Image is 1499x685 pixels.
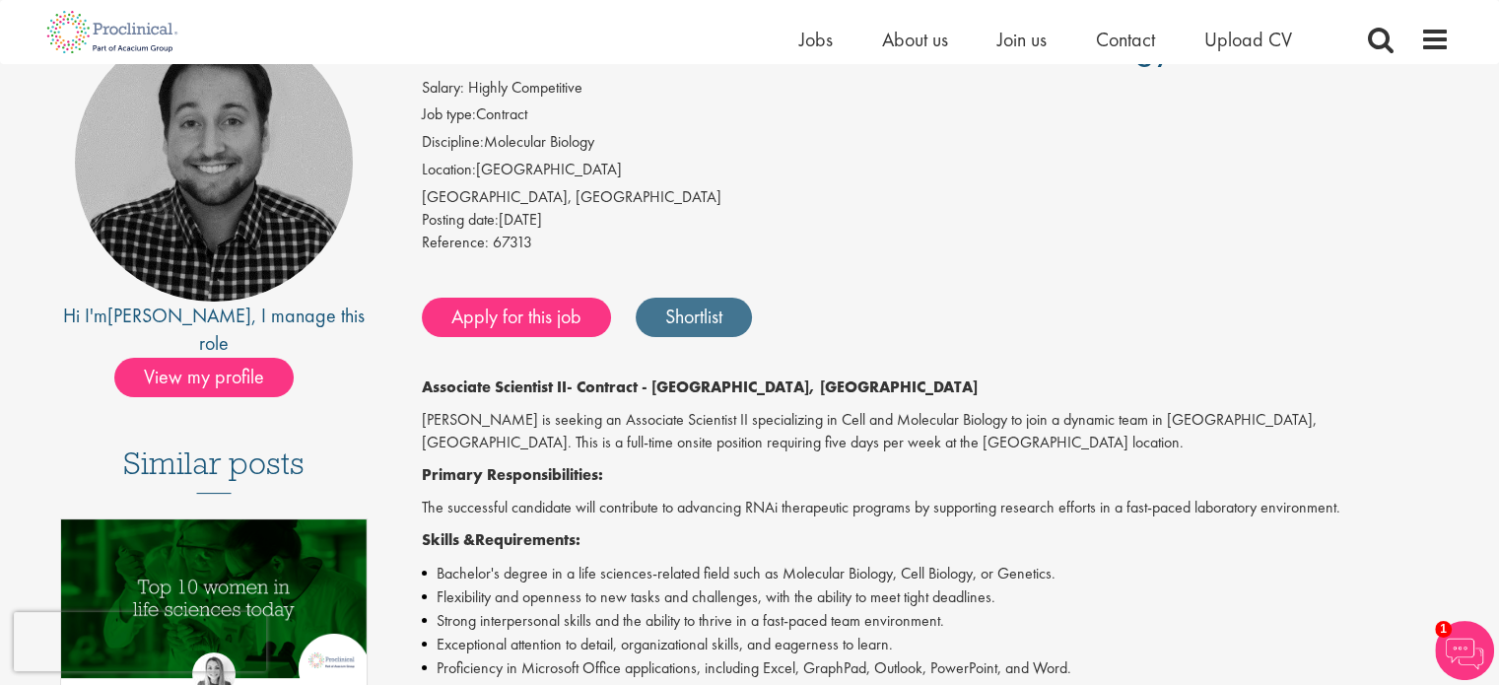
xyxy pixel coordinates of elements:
[422,497,1450,519] p: The successful candidate will contribute to advancing RNAi therapeutic programs by supporting res...
[422,186,1450,209] div: [GEOGRAPHIC_DATA], [GEOGRAPHIC_DATA]
[422,209,1450,232] div: [DATE]
[422,159,1450,186] li: [GEOGRAPHIC_DATA]
[567,377,978,397] strong: - Contract - [GEOGRAPHIC_DATA], [GEOGRAPHIC_DATA]
[882,27,948,52] a: About us
[997,27,1047,52] a: Join us
[1435,621,1452,638] span: 1
[422,633,1450,656] li: Exceptional attention to detail, organizational skills, and eagerness to learn.
[50,302,378,358] div: Hi I'm , I manage this role
[468,77,582,98] span: Highly Competitive
[799,27,833,52] a: Jobs
[422,131,484,154] label: Discipline:
[422,409,1450,454] p: [PERSON_NAME] is seeking an Associate Scientist II specializing in Cell and Molecular Biology to ...
[422,585,1450,609] li: Flexibility and openness to new tasks and challenges, with the ability to meet tight deadlines.
[1435,621,1494,680] img: Chatbot
[422,103,1450,131] li: Contract
[1204,27,1292,52] a: Upload CV
[422,529,475,550] strong: Skills &
[422,103,476,126] label: Job type:
[75,24,353,302] img: imeage of recruiter Mike Raletz
[422,159,476,181] label: Location:
[123,446,305,494] h3: Similar posts
[422,77,464,100] label: Salary:
[422,232,489,254] label: Reference:
[14,612,266,671] iframe: reCAPTCHA
[422,298,611,337] a: Apply for this job
[422,562,1450,585] li: Bachelor's degree in a life sciences-related field such as Molecular Biology, Cell Biology, or Ge...
[114,362,313,387] a: View my profile
[422,609,1450,633] li: Strong interpersonal skills and the ability to thrive in a fast-paced team environment.
[422,464,603,485] strong: Primary Responsibilities:
[493,232,532,252] span: 67313
[422,377,567,397] strong: Associate Scientist II
[475,529,580,550] strong: Requirements:
[422,656,1450,680] li: Proficiency in Microsoft Office applications, including Excel, GraphPad, Outlook, PowerPoint, and...
[636,298,752,337] a: Shortlist
[61,519,368,678] img: Top 10 women in life sciences today
[1096,27,1155,52] a: Contact
[422,209,499,230] span: Posting date:
[114,358,294,397] span: View my profile
[107,303,251,328] a: [PERSON_NAME]
[422,131,1450,159] li: Molecular Biology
